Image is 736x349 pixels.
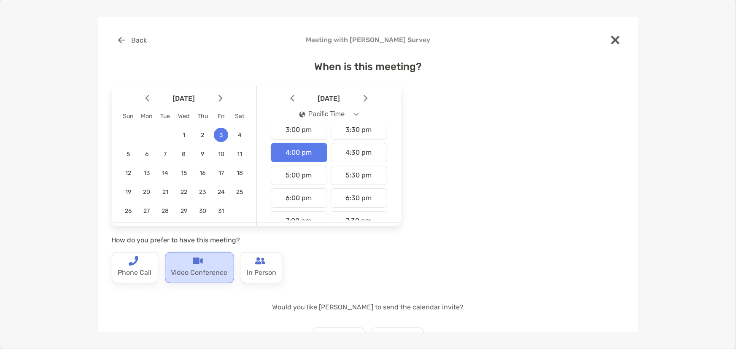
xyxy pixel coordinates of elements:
span: 13 [140,169,154,177]
span: 9 [195,150,210,158]
img: button icon [118,37,125,43]
span: 4 [232,132,247,139]
span: 28 [158,207,173,215]
div: 7:30 pm [331,211,387,231]
div: Sun [119,113,137,120]
span: 21 [158,188,173,196]
span: 10 [214,150,228,158]
span: [DATE] [296,94,362,102]
span: 8 [177,150,191,158]
span: 17 [214,169,228,177]
img: Open dropdown arrow [353,113,359,116]
span: 22 [177,188,191,196]
span: 15 [177,169,191,177]
p: How do you prefer to have this meeting? [112,235,401,245]
p: Video Conference [171,266,228,279]
div: 7:00 pm [271,211,327,231]
div: Tue [156,113,175,120]
img: Arrow icon [218,95,223,102]
span: [DATE] [151,94,217,102]
div: Fri [212,113,230,120]
span: 20 [140,188,154,196]
img: type-call [128,256,138,266]
span: 2 [195,132,210,139]
span: 19 [121,188,135,196]
span: 6 [140,150,154,158]
img: Arrow icon [364,95,368,102]
div: 6:00 pm [271,188,327,208]
span: 11 [232,150,247,158]
span: 18 [232,169,247,177]
span: 30 [195,207,210,215]
div: 4:30 pm [331,143,387,162]
img: icon [299,111,305,118]
div: Thu [193,113,212,120]
div: 3:30 pm [331,120,387,140]
span: 16 [195,169,210,177]
div: Wed [175,113,193,120]
p: Phone Call [118,266,152,279]
div: 5:30 pm [331,166,387,185]
button: iconPacific Time [292,105,366,124]
span: 14 [158,169,173,177]
div: 6:30 pm [331,188,387,208]
div: Mon [137,113,156,120]
span: 25 [232,188,247,196]
div: 5:00 pm [271,166,327,185]
span: 27 [140,207,154,215]
h4: Meeting with [PERSON_NAME] Survey [112,36,625,44]
span: 29 [177,207,191,215]
span: 31 [214,207,228,215]
img: type-call [255,256,265,266]
span: 24 [214,188,228,196]
img: close modal [611,36,620,44]
span: 26 [121,207,135,215]
p: Would you like [PERSON_NAME] to send the calendar invite? [112,302,625,312]
span: 5 [121,150,135,158]
img: Arrow icon [145,95,149,102]
div: 4:00 pm [271,143,327,162]
h4: When is this meeting? [112,61,625,72]
span: 12 [121,169,135,177]
span: 1 [177,132,191,139]
span: 7 [158,150,173,158]
button: Back [112,31,154,49]
span: 3 [214,132,228,139]
span: 23 [195,188,210,196]
div: Sat [230,113,249,120]
img: type-call [193,256,203,266]
div: 3:00 pm [271,120,327,140]
img: Arrow icon [290,95,294,102]
p: In Person [247,266,277,279]
div: Pacific Time [299,110,345,118]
